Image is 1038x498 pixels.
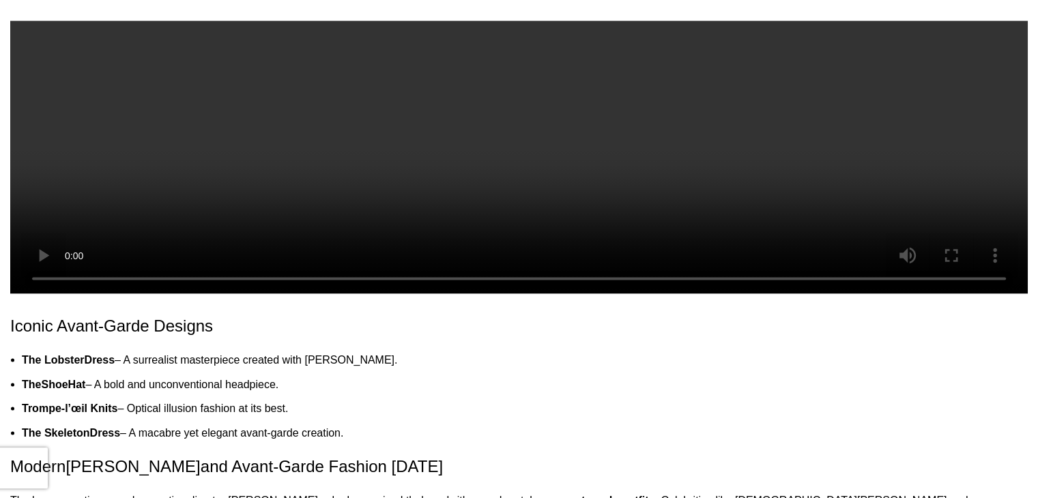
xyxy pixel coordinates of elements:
a: Dress [85,353,115,365]
h2: Modern and Avant-Garde Fashion [DATE] [10,454,1028,478]
h2: Iconic Avant-Garde Designs [10,314,1028,337]
a: Dress [90,426,120,438]
strong: Trompe-l’œil Knits [22,402,117,413]
li: – A bold and unconventional headpiece. [22,375,1028,393]
strong: The Lobster [22,353,115,365]
strong: The Hat [22,378,85,390]
li: – A macabre yet elegant avant-garde creation. [22,424,1028,441]
li: – Optical illusion fashion at its best. [22,399,1028,417]
a: Shoe [41,378,68,390]
a: [PERSON_NAME] [66,456,200,475]
strong: The Skeleton [22,426,120,438]
li: – A surrealist masterpiece created with [PERSON_NAME]. [22,351,1028,368]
